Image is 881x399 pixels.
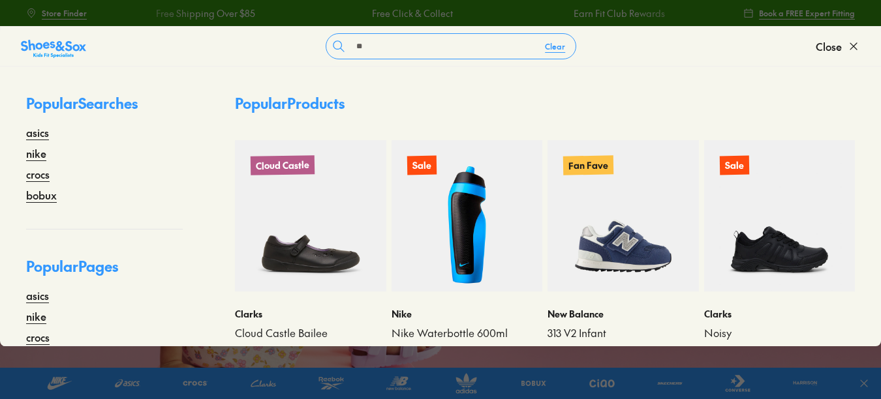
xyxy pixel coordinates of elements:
a: Free Click & Collect [372,7,453,20]
p: Cloud Castle [251,155,315,175]
p: Popular Searches [26,93,183,125]
span: Close [816,38,842,54]
a: Free Shipping Over $85 [156,7,255,20]
span: Book a FREE Expert Fitting [759,7,855,19]
a: Sale [392,140,543,291]
a: Book a FREE Expert Fitting [743,1,855,25]
p: Clarks [704,307,856,321]
p: Sale [719,156,749,175]
p: Fan Fave [563,155,613,175]
a: asics [26,125,49,140]
a: nike [26,308,46,324]
p: Popular Pages [26,256,183,288]
a: nike [26,145,46,161]
p: Clarks [235,307,386,321]
span: Store Finder [42,7,87,19]
a: Shoes &amp; Sox [21,36,86,57]
button: Clear [534,35,576,58]
a: bobux [26,187,57,203]
a: Store Finder [26,1,87,25]
button: Close [816,32,860,61]
a: Noisy [704,326,856,340]
a: Cloud Castle [235,140,386,291]
a: crocs [26,166,50,182]
p: Nike [392,307,543,321]
p: Sale [407,156,436,175]
a: asics [26,288,49,303]
a: 313 V2 Infant [548,326,699,340]
p: Popular Products [235,93,345,114]
a: Fan Fave [548,140,699,291]
a: crocs [26,329,50,345]
a: Earn Fit Club Rewards [573,7,664,20]
p: New Balance [548,307,699,321]
a: Nike Waterbottle 600ml [392,326,543,340]
img: SNS_Logo_Responsive.svg [21,38,86,59]
a: Cloud Castle Bailee [235,326,386,340]
a: Sale [704,140,856,291]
